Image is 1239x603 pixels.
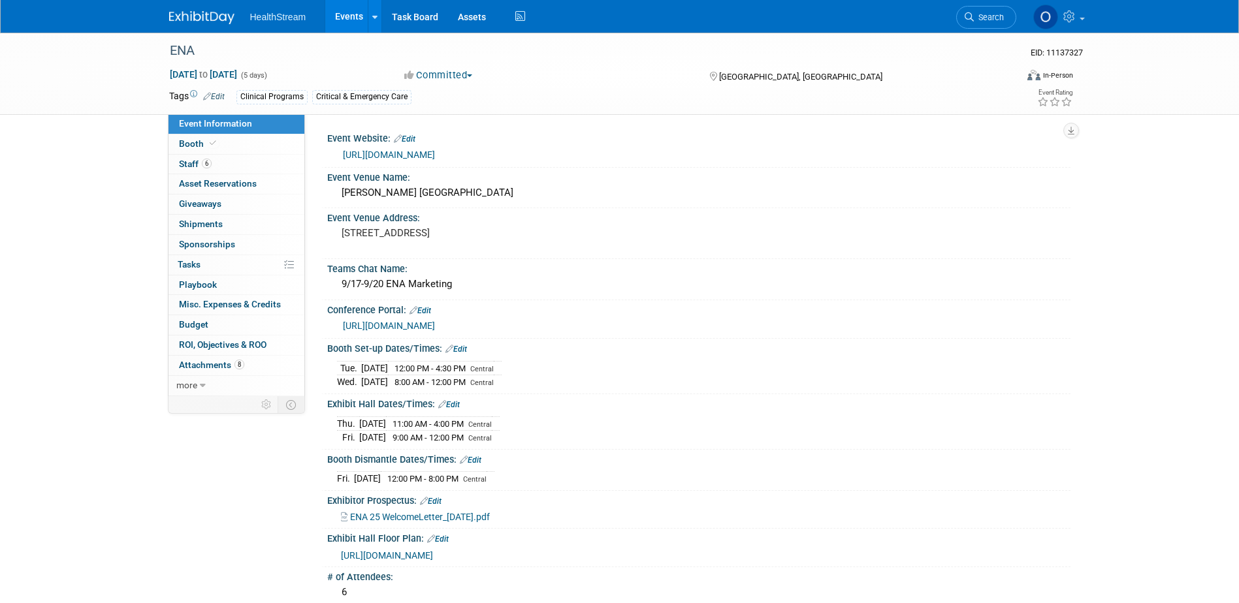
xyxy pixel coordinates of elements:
[169,275,304,295] a: Playbook
[359,431,386,444] td: [DATE]
[236,90,308,104] div: Clinical Programs
[337,582,1061,602] div: 6
[1027,70,1040,80] img: Format-Inperson.png
[1033,5,1058,29] img: Olivia Christopher
[460,456,481,465] a: Edit
[327,259,1070,275] div: Teams Chat Name:
[179,339,266,350] span: ROI, Objectives & ROO
[343,149,435,160] a: [URL][DOMAIN_NAME]
[468,434,492,442] span: Central
[327,129,1070,146] div: Event Website:
[394,363,466,373] span: 12:00 PM - 4:30 PM
[202,159,212,168] span: 6
[337,375,361,389] td: Wed.
[327,529,1070,546] div: Exhibit Hall Floor Plan:
[169,376,304,395] a: more
[337,431,359,444] td: Fri.
[250,12,306,22] span: HealthStream
[210,140,216,147] i: Booth reservation complete
[240,71,267,80] span: (5 days)
[468,420,492,429] span: Central
[169,174,304,194] a: Asset Reservations
[1042,70,1073,80] div: In-Person
[169,235,304,255] a: Sponsorships
[165,39,997,63] div: ENA
[438,400,460,409] a: Edit
[394,134,415,144] a: Edit
[361,375,388,389] td: [DATE]
[341,512,490,522] a: ENA 25 WelcomeLetter_[DATE].pdf
[394,377,466,387] span: 8:00 AM - 12:00 PM
[327,168,1070,184] div: Event Venue Name:
[956,6,1016,29] a: Search
[354,472,381,486] td: [DATE]
[179,360,244,370] span: Attachments
[179,319,208,330] span: Budget
[179,178,257,189] span: Asset Reservations
[1031,48,1083,57] span: Event ID: 11137327
[178,259,201,270] span: Tasks
[179,198,221,209] span: Giveaways
[327,300,1070,317] div: Conference Portal:
[327,567,1070,583] div: # of Attendees:
[176,380,197,390] span: more
[337,472,354,486] td: Fri.
[169,89,225,104] td: Tags
[361,361,388,375] td: [DATE]
[387,474,459,484] span: 12:00 PM - 8:00 PM
[179,239,235,249] span: Sponsorships
[169,255,304,275] a: Tasks
[337,274,1061,294] div: 9/17-9/20 ENA Marketing
[179,159,212,169] span: Staff
[169,69,238,80] span: [DATE] [DATE]
[327,208,1070,224] div: Event Venue Address:
[337,416,359,431] td: Thu.
[463,475,487,484] span: Central
[350,512,490,522] span: ENA 25 WelcomeLetter_[DATE].pdf
[420,497,442,506] a: Edit
[393,419,464,429] span: 11:00 AM - 4:00 PM
[427,534,449,544] a: Edit
[393,433,464,442] span: 9:00 AM - 12:00 PM
[179,279,217,290] span: Playbook
[169,215,304,234] a: Shipments
[327,450,1070,467] div: Booth Dismantle Dates/Times:
[939,68,1074,87] div: Event Format
[359,416,386,431] td: [DATE]
[1037,89,1072,96] div: Event Rating
[169,155,304,174] a: Staff6
[197,69,210,80] span: to
[169,194,304,214] a: Giveaways
[179,138,219,149] span: Booth
[255,396,278,413] td: Personalize Event Tab Strip
[974,12,1004,22] span: Search
[719,72,882,82] span: [GEOGRAPHIC_DATA], [GEOGRAPHIC_DATA]
[470,365,494,373] span: Central
[169,315,304,335] a: Budget
[169,356,304,375] a: Attachments8
[179,299,281,309] span: Misc. Expenses & Credits
[470,379,494,387] span: Central
[169,295,304,315] a: Misc. Expenses & Credits
[327,491,1070,508] div: Exhibitor Prospectus:
[169,114,304,134] a: Event Information
[410,306,431,315] a: Edit
[327,339,1070,356] div: Booth Set-up Dates/Times:
[343,320,435,331] a: [URL][DOMAIN_NAME]
[312,90,411,104] div: Critical & Emergency Care
[341,550,433,561] a: [URL][DOMAIN_NAME]
[169,11,234,24] img: ExhibitDay
[234,360,244,369] span: 8
[179,118,252,129] span: Event Information
[169,335,304,355] a: ROI, Objectives & ROO
[203,92,225,101] a: Edit
[327,394,1070,411] div: Exhibit Hall Dates/Times:
[445,345,467,354] a: Edit
[337,361,361,375] td: Tue.
[400,69,477,82] button: Committed
[342,227,622,239] pre: [STREET_ADDRESS]
[278,396,304,413] td: Toggle Event Tabs
[179,219,223,229] span: Shipments
[169,134,304,154] a: Booth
